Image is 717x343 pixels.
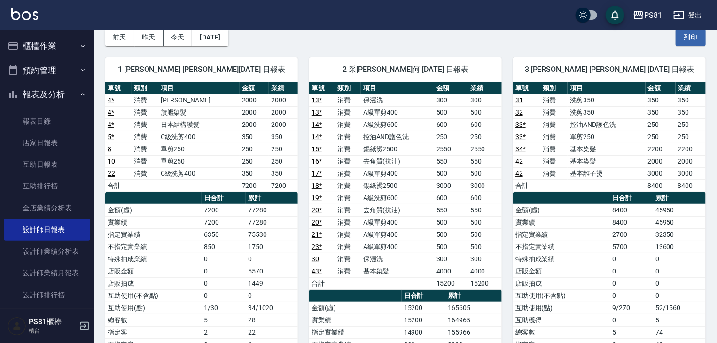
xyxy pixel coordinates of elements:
td: 消費 [540,155,568,167]
th: 日合計 [202,192,246,204]
td: 600 [434,118,468,131]
td: 單剪250 [568,131,645,143]
button: 列印 [676,29,706,46]
td: 7200 [202,204,246,216]
td: 合計 [513,179,540,192]
td: 8400 [610,204,653,216]
td: 250 [269,155,298,167]
td: 消費 [335,118,361,131]
td: 控油AND護色洗 [568,118,645,131]
td: A級單剪400 [361,167,434,179]
span: 3 [PERSON_NAME] [PERSON_NAME] [DATE] 日報表 [524,65,694,74]
td: 互助獲得 [513,314,610,326]
td: 消費 [335,94,361,106]
td: 0 [202,253,246,265]
td: 5570 [246,265,298,277]
td: 14900 [402,326,445,338]
td: 350 [269,167,298,179]
td: 指定實業績 [513,228,610,241]
td: 600 [468,192,502,204]
td: 消費 [132,106,158,118]
td: 合計 [309,277,335,289]
td: 350 [269,131,298,143]
td: 金額(虛) [105,204,202,216]
td: 消費 [132,94,158,106]
td: 2000 [240,94,269,106]
td: 消費 [540,118,568,131]
th: 業績 [468,82,502,94]
td: 金額(虛) [309,302,402,314]
td: 2000 [240,118,269,131]
td: 旗艦染髮 [158,106,240,118]
td: 5 [653,314,706,326]
a: 設計師排行榜 [4,284,90,306]
a: 42 [515,157,523,165]
td: 單剪250 [158,155,240,167]
td: 基本離子燙 [568,167,645,179]
td: 0 [246,253,298,265]
td: 350 [646,94,676,106]
td: 34/1020 [246,302,298,314]
th: 單號 [105,82,132,94]
a: 報表目錄 [4,110,90,132]
td: 實業績 [513,216,610,228]
td: 250 [646,131,676,143]
td: 164965 [445,314,502,326]
td: 消費 [335,228,361,241]
td: 0 [202,289,246,302]
td: 0 [653,277,706,289]
img: Person [8,317,26,335]
td: 消費 [335,253,361,265]
td: 550 [468,204,502,216]
td: 3000 [646,167,676,179]
td: 消費 [335,106,361,118]
td: 單剪250 [158,143,240,155]
td: 250 [646,118,676,131]
th: 單號 [513,82,540,94]
a: 設計師業績月報表 [4,262,90,284]
th: 金額 [434,82,468,94]
td: 0 [653,265,706,277]
td: 0 [202,277,246,289]
td: 2700 [610,228,653,241]
button: 昨天 [134,29,164,46]
td: 互助使用(點) [105,302,202,314]
td: 4000 [434,265,468,277]
a: 22 [108,170,115,177]
table: a dense table [309,82,502,290]
td: 5 [610,326,653,338]
div: PS81 [644,9,662,21]
td: 2200 [676,143,706,155]
th: 累計 [445,290,502,302]
td: 不指定實業績 [105,241,202,253]
p: 櫃台 [29,327,77,335]
span: 2 采[PERSON_NAME]何 [DATE] 日報表 [320,65,491,74]
td: 去角質(抗油) [361,155,434,167]
td: 洗剪350 [568,106,645,118]
td: 互助使用(不含點) [105,289,202,302]
td: 500 [434,167,468,179]
td: 2200 [646,143,676,155]
td: 5700 [610,241,653,253]
th: 累計 [653,192,706,204]
td: 0 [653,253,706,265]
td: 2000 [269,118,298,131]
td: 155966 [445,326,502,338]
td: 350 [646,106,676,118]
td: 250 [240,143,269,155]
a: 30 [312,255,319,263]
td: 店販抽成 [105,277,202,289]
td: 7200 [269,179,298,192]
a: 設計師日報表 [4,219,90,241]
th: 日合計 [610,192,653,204]
td: 500 [468,228,502,241]
td: 75530 [246,228,298,241]
td: 600 [434,192,468,204]
table: a dense table [105,82,298,192]
td: 500 [468,167,502,179]
td: A級單剪400 [361,228,434,241]
td: 3000 [468,179,502,192]
td: 1/30 [202,302,246,314]
td: A級單剪400 [361,216,434,228]
td: 特殊抽成業績 [105,253,202,265]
